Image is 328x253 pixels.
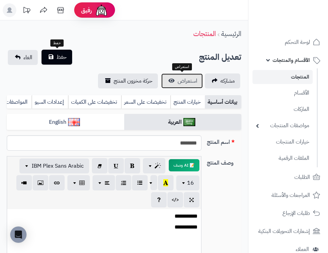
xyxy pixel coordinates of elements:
[172,63,192,71] div: استعراض
[204,156,244,167] label: وصف المنتج
[56,53,67,61] span: حفظ
[252,102,313,117] a: الماركات
[273,55,310,65] span: الأقسام والمنتجات
[252,135,313,149] a: خيارات المنتجات
[161,73,203,88] a: استعراض
[272,190,310,200] span: المراجعات والأسئلة
[8,50,38,65] a: الغاء
[32,162,84,170] span: IBM Plex Sans Arabic
[252,34,324,50] a: لوحة التحكم
[32,95,68,109] a: إعدادات السيو
[252,187,324,203] a: المراجعات والأسئلة
[252,118,313,133] a: مواصفات المنتجات
[176,175,199,190] button: 16
[81,6,92,14] span: رفيق
[169,159,199,171] button: 📝 AI وصف
[294,172,310,182] span: الطلبات
[252,169,324,185] a: الطلبات
[178,77,197,85] span: استعراض
[205,73,240,88] a: مشاركه
[170,95,205,109] a: خيارات المنتج
[282,208,310,218] span: طلبات الإرجاع
[98,73,158,88] a: حركة مخزون المنتج
[50,39,64,47] div: حفظ
[7,114,124,131] a: English
[187,179,194,187] span: 16
[19,158,89,173] button: IBM Plex Sans Arabic
[252,223,324,239] a: إشعارات التحويلات البنكية
[221,29,241,39] a: الرئيسية
[18,3,35,19] a: تحديثات المنصة
[252,205,324,221] a: طلبات الإرجاع
[199,50,241,64] h2: تعديل المنتج
[205,95,241,109] a: بيانات أساسية
[183,118,195,126] img: العربية
[68,118,80,126] img: English
[252,70,313,84] a: المنتجات
[10,226,27,243] div: Open Intercom Messenger
[23,53,32,62] span: الغاء
[95,3,108,17] img: ai-face.png
[193,29,216,39] a: المنتجات
[124,114,242,131] a: العربية
[114,77,152,85] span: حركة مخزون المنتج
[220,77,235,85] span: مشاركه
[2,95,32,109] a: المواصفات
[42,50,72,65] button: حفظ
[252,86,313,100] a: الأقسام
[285,37,310,47] span: لوحة التحكم
[68,95,121,109] a: تخفيضات على الكميات
[252,151,313,166] a: الملفات الرقمية
[258,226,310,236] span: إشعارات التحويلات البنكية
[204,135,244,146] label: اسم المنتج
[121,95,170,109] a: تخفيضات على السعر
